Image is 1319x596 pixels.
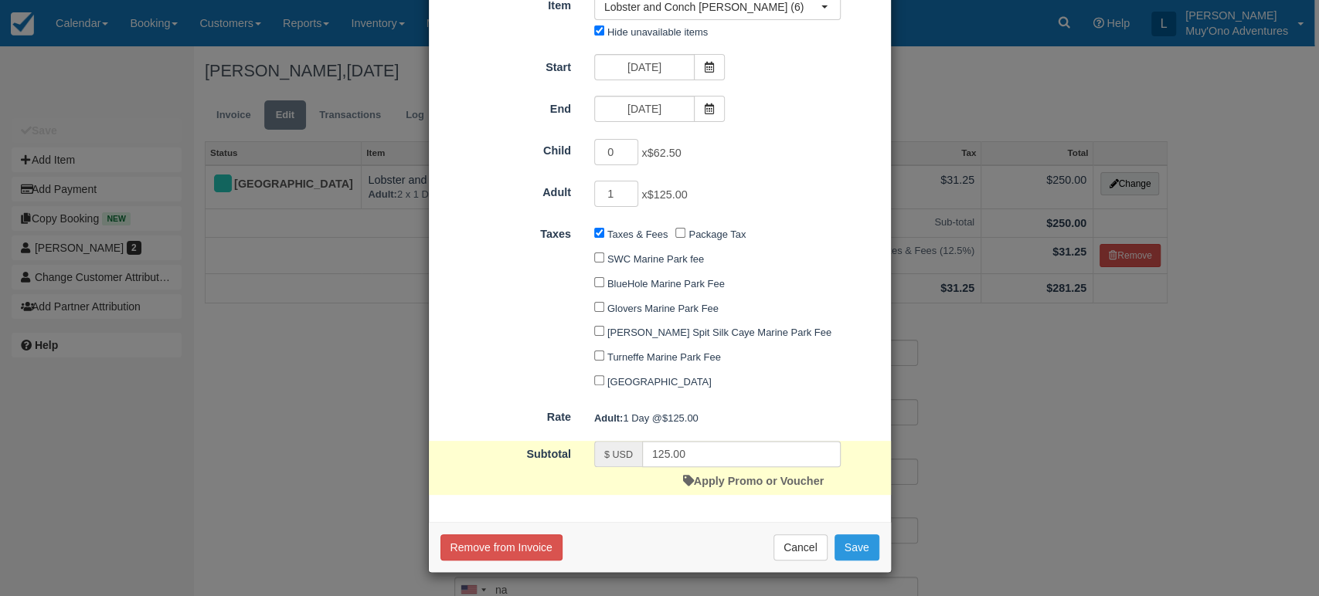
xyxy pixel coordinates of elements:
label: [GEOGRAPHIC_DATA] [607,376,712,388]
div: 1 Day @ [583,405,891,431]
label: SWC Marine Park fee [607,253,704,265]
label: Taxes [429,221,583,242]
label: [PERSON_NAME] Spit Silk Caye Marine Park Fee [607,327,831,338]
label: BlueHole Marine Park Fee [607,278,725,290]
label: Rate [429,404,583,425]
label: Adult [429,179,583,201]
label: Taxes & Fees [607,229,668,240]
input: Child [594,139,639,165]
label: Subtotal [429,441,583,462]
label: Start [429,54,583,76]
label: End [429,96,583,117]
span: $62.50 [648,147,682,160]
label: Hide unavailable items [607,26,708,38]
strong: Adult [594,412,623,424]
input: Adult [594,181,639,207]
label: Glovers Marine Park Fee [607,303,719,314]
small: $ USD [604,449,633,460]
a: Apply Promo or Voucher [683,475,824,487]
label: Child [429,137,583,159]
label: Turneffe Marine Park Fee [607,351,721,363]
button: Save [835,534,879,560]
span: x [641,147,681,160]
button: Cancel [773,534,828,560]
span: $125.00 [662,412,699,424]
span: x [641,189,687,201]
button: Remove from Invoice [440,534,563,560]
span: $125.00 [648,189,688,201]
label: Package Tax [688,229,746,240]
